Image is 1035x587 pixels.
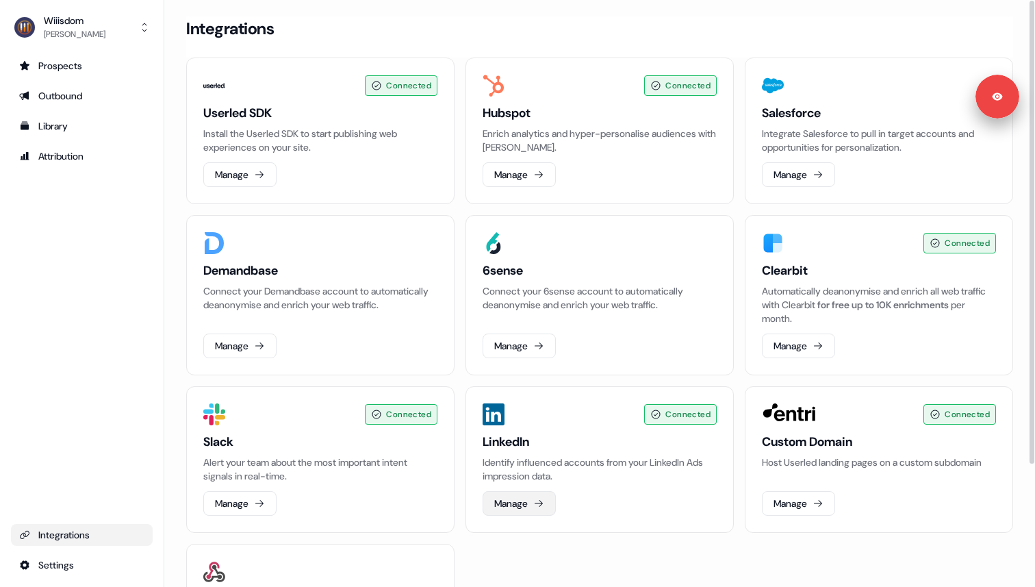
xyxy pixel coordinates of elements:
h3: 6sense [483,262,717,279]
span: for free up to 10K enrichments [817,299,949,311]
div: [PERSON_NAME] [44,27,105,41]
button: Manage [203,334,277,358]
button: Manage [762,162,835,187]
p: Install the Userled SDK to start publishing web experiences on your site. [203,127,437,154]
p: Connect your Demandbase account to automatically deanonymise and enrich your web traffic. [203,284,437,312]
p: Connect your 6sense account to automatically deanonymise and enrich your web traffic. [483,284,717,312]
div: Outbound [19,89,144,103]
div: Library [19,119,144,133]
span: Connected [665,408,711,421]
p: Enrich analytics and hyper-personalise audiences with [PERSON_NAME]. [483,127,717,154]
h3: Salesforce [762,105,996,121]
span: Connected [945,408,990,421]
button: Manage [203,162,277,187]
p: Identify influenced accounts from your LinkedIn Ads impression data. [483,455,717,483]
a: Go to integrations [11,524,153,546]
button: Manage [483,491,556,516]
h3: Userled SDK [203,105,437,121]
a: Go to outbound experience [11,85,153,107]
div: Integrations [19,528,144,542]
p: Integrate Salesforce to pull in target accounts and opportunities for personalization. [762,127,996,154]
a: Go to prospects [11,55,153,77]
div: Wiiisdom [44,14,105,27]
button: Manage [203,491,277,516]
h3: Demandbase [203,262,437,279]
button: Manage [762,491,835,516]
div: Automatically deanonymise and enrich all web traffic with Clearbit per month. [762,284,996,325]
button: Manage [483,162,556,187]
a: Go to integrations [11,554,153,576]
a: Go to templates [11,115,153,137]
h3: Hubspot [483,105,717,121]
span: Connected [945,236,990,250]
div: Attribution [19,149,144,163]
button: Manage [483,334,556,358]
span: Connected [386,79,431,92]
button: Manage [762,334,835,358]
h3: Slack [203,434,437,450]
p: Host Userled landing pages on a custom subdomain [762,455,996,469]
span: Connected [386,408,431,421]
h3: Custom Domain [762,434,996,450]
a: Go to attribution [11,145,153,167]
p: Alert your team about the most important intent signals in real-time. [203,455,437,483]
h3: LinkedIn [483,434,717,450]
div: Prospects [19,59,144,73]
div: Settings [19,558,144,572]
button: Wiiisdom[PERSON_NAME] [11,11,153,44]
span: Connected [665,79,711,92]
h3: Integrations [186,18,274,39]
h3: Clearbit [762,262,996,279]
